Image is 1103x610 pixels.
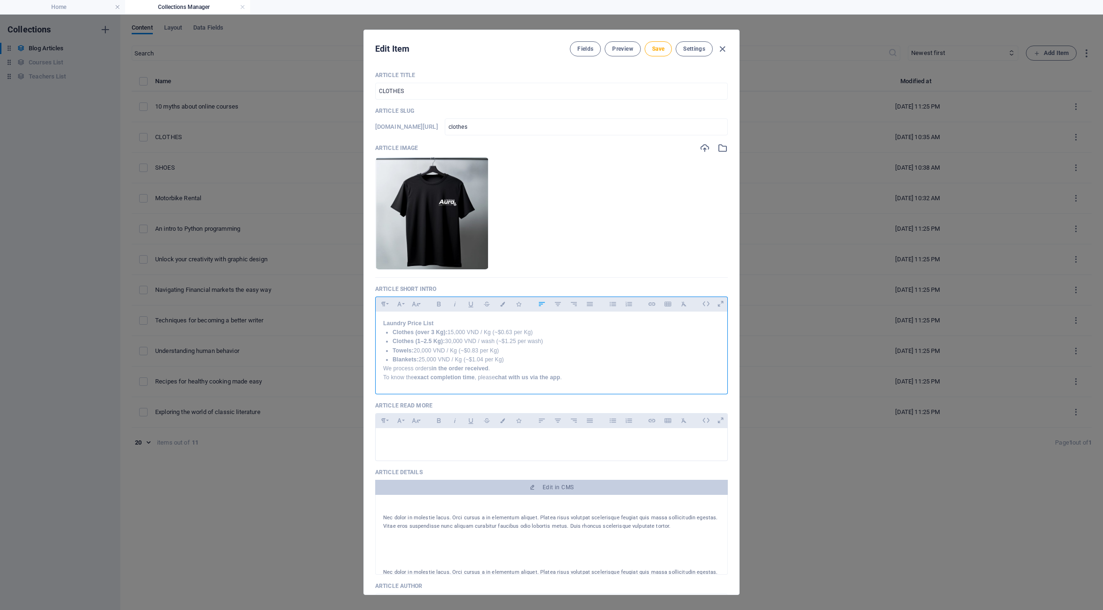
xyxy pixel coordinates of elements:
button: Align Left [534,414,549,427]
button: Paragraph Format [376,414,391,427]
button: Colors [495,414,510,427]
i: Select from file manager or stock photos [717,143,728,153]
strong: Blankets: [393,356,418,363]
p: 15,000 VND / Kg (~$0.63 per Kg) [393,328,720,337]
p: We process orders . To know the , please . [383,364,720,382]
span: Settings [683,45,705,53]
p: 20,000 VND / Kg (~$0.83 per Kg) [393,346,720,355]
button: Insert Table [660,298,675,310]
p: 25,000 VND / Kg (~$1.04 per Kg) [393,355,720,364]
p: Article Read More [375,402,728,409]
p: Article Slug [375,107,728,115]
button: Clear Formatting [676,414,691,427]
p: Article Author [375,582,728,590]
button: Italic (Ctrl+I) [447,414,462,427]
button: Align Right [566,298,581,310]
button: Align Center [550,298,565,310]
p: Article Title [375,71,728,79]
span: Fields [577,45,593,53]
span: Preview [612,45,633,53]
button: Icons [511,298,526,310]
button: Strikethrough [479,414,494,427]
p: Nec dolor in molestie lacus. Orci cursus a in elementum aliquet. Platea risus volutpat scelerisqu... [383,514,720,531]
button: Paragraph Format [376,298,391,310]
strong: Towels: [393,347,414,354]
strong: in the order received [432,365,488,372]
button: Insert Link [644,298,659,310]
p: Article Details [375,469,728,476]
button: Align Justify [582,414,597,427]
i: Edit HTML [699,413,713,428]
button: Icons [511,414,526,427]
button: Font Size [408,298,423,310]
h6: Slug is the URL under which this item can be found, so it must be unique. [375,121,438,133]
button: Font Size [408,414,423,427]
button: Ordered List [621,298,636,310]
button: Align Center [550,414,565,427]
strong: Laundry Price List [383,320,433,327]
button: Colors [495,298,510,310]
p: Nec dolor in molestie lacus. Orci cursus a in elementum aliquet. Platea risus volutpat scelerisqu... [383,568,720,602]
button: Align Left [534,298,549,310]
span: Save [652,45,664,53]
strong: chat with us via the app [495,374,560,381]
button: Clear Formatting [676,298,691,310]
img: BlackandWhiteMinimalistT-ShirtMockupInstagramPost-PwxYf3IaMKagKurUin8qGg.jpg [376,157,488,269]
button: Font Family [392,298,407,310]
i: Edit HTML [699,297,713,311]
button: Bold (Ctrl+B) [431,414,446,427]
h4: Collections Manager [125,2,250,12]
button: Italic (Ctrl+I) [447,298,462,310]
button: Bold (Ctrl+B) [431,298,446,310]
button: Unordered List [605,414,620,427]
i: Open as overlay [713,297,728,311]
button: Underline (Ctrl+U) [463,298,478,310]
p: 30,000 VND / wash (~$1.25 per wash) [393,337,720,346]
button: Underline (Ctrl+U) [463,414,478,427]
button: Preview [605,41,640,56]
button: Insert Table [660,414,675,427]
button: Align Right [566,414,581,427]
button: Ordered List [621,414,636,427]
strong: exact completion time [414,374,475,381]
button: Strikethrough [479,298,494,310]
button: Align Justify [582,298,597,310]
h2: Edit Item [375,43,410,55]
button: Settings [676,41,713,56]
p: Article Short Intro [375,285,728,293]
strong: Clothes (1–2.5 Kg): [393,338,445,344]
button: Save [645,41,672,56]
button: Insert Link [644,414,659,427]
strong: Clothes (over 3 Kg): [393,329,448,336]
button: Edit in CMS [375,480,728,495]
button: Fields [570,41,601,56]
p: Article Image [375,144,418,152]
button: Unordered List [605,298,620,310]
span: Edit in CMS [543,484,574,491]
i: Open as overlay [713,413,728,428]
button: Font Family [392,414,407,427]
